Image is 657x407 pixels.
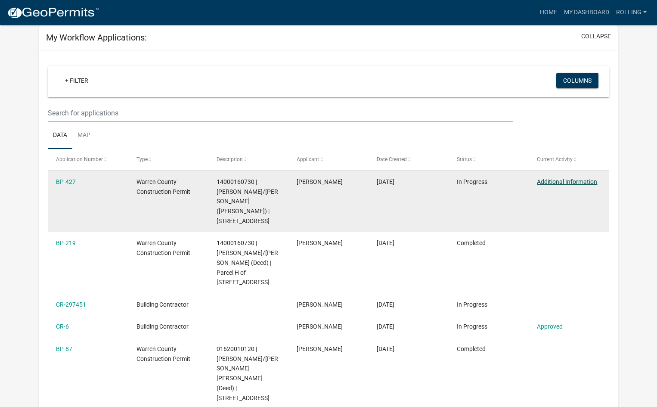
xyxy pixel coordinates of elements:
[58,73,95,88] a: + Filter
[56,345,72,352] a: BP-87
[288,149,369,170] datatable-header-cell: Applicant
[56,323,69,330] a: CR-6
[457,239,486,246] span: Completed
[537,156,573,162] span: Current Activity
[457,301,487,308] span: In Progress
[449,149,529,170] datatable-header-cell: Status
[297,239,343,246] span: BROOKS
[136,178,190,195] span: Warren County Construction Permit
[48,122,72,149] a: Data
[581,32,611,41] button: collapse
[369,149,449,170] datatable-header-cell: Date Created
[457,178,487,185] span: In Progress
[136,156,148,162] span: Type
[457,323,487,330] span: In Progress
[217,156,243,162] span: Description
[377,156,407,162] span: Date Created
[128,149,208,170] datatable-header-cell: Type
[457,345,486,352] span: Completed
[48,149,128,170] datatable-header-cell: Application Number
[48,104,513,122] input: Search for applications
[537,323,563,330] a: Approved
[536,4,561,21] a: Home
[297,156,319,162] span: Applicant
[56,301,86,308] a: CR-297451
[297,178,343,185] span: BROOKS
[136,239,190,256] span: Warren County Construction Permit
[56,239,76,246] a: BP-219
[217,178,278,224] span: 14000160730 | JACOB, CHRISTOPHER/ALEXANDREA (Deed) | 9616 R63 HWY
[217,239,278,286] span: 14000160730 | JACOB, CHRISTOPHER/ALEXANDREA (Deed) | Parcel H of 9616 Hwy R63 Indianola IA 50125
[208,149,288,170] datatable-header-cell: Description
[561,4,613,21] a: My Dashboard
[297,323,343,330] span: BROOKS
[56,178,76,185] a: BP-427
[297,301,343,308] span: BROOKS
[556,73,598,88] button: Columns
[46,32,147,43] h5: My Workflow Applications:
[136,301,189,308] span: Building Contractor
[377,323,394,330] span: 02/29/2024
[529,149,609,170] datatable-header-cell: Current Activity
[457,156,472,162] span: Status
[56,156,103,162] span: Application Number
[377,301,394,308] span: 08/12/2024
[297,345,343,352] span: BROOKS
[136,345,190,362] span: Warren County Construction Permit
[217,345,278,401] span: 01620010120 | CATALDO, TYLER JOHN/CHELSEA RAE PENO (Deed) | 3461 162nd Lane
[613,4,650,21] a: ROLLING
[377,345,394,352] span: 02/29/2024
[537,178,597,185] a: Additional Information
[72,122,96,149] a: Map
[377,239,394,246] span: 08/12/2024
[377,178,394,185] span: 08/07/2025
[136,323,189,330] span: Building Contractor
